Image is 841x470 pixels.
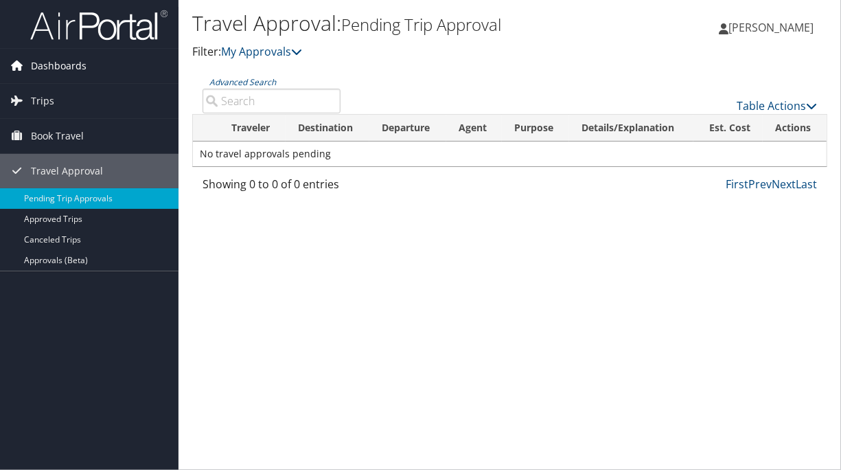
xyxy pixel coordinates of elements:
th: Destination: activate to sort column ascending [286,115,369,142]
th: Details/Explanation [569,115,693,142]
input: Advanced Search [203,89,341,113]
th: Actions [763,115,827,142]
th: Purpose [502,115,569,142]
span: [PERSON_NAME] [728,20,814,35]
span: Trips [31,84,54,118]
div: Showing 0 to 0 of 0 entries [203,176,341,199]
span: Dashboards [31,49,87,83]
a: Table Actions [737,98,817,113]
h1: Travel Approval: [192,9,616,38]
p: Filter: [192,43,616,61]
a: Advanced Search [209,76,276,88]
a: First [726,177,748,192]
a: Last [796,177,817,192]
span: Travel Approval [31,154,103,188]
a: [PERSON_NAME] [719,7,827,48]
th: Agent [446,115,502,142]
a: My Approvals [221,44,302,59]
td: No travel approvals pending [193,142,827,166]
img: airportal-logo.png [30,9,168,41]
th: Est. Cost: activate to sort column ascending [693,115,763,142]
small: Pending Trip Approval [341,13,501,36]
th: Traveler: activate to sort column ascending [219,115,286,142]
a: Next [772,177,796,192]
th: Departure: activate to sort column ascending [369,115,446,142]
a: Prev [748,177,772,192]
span: Book Travel [31,119,84,153]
